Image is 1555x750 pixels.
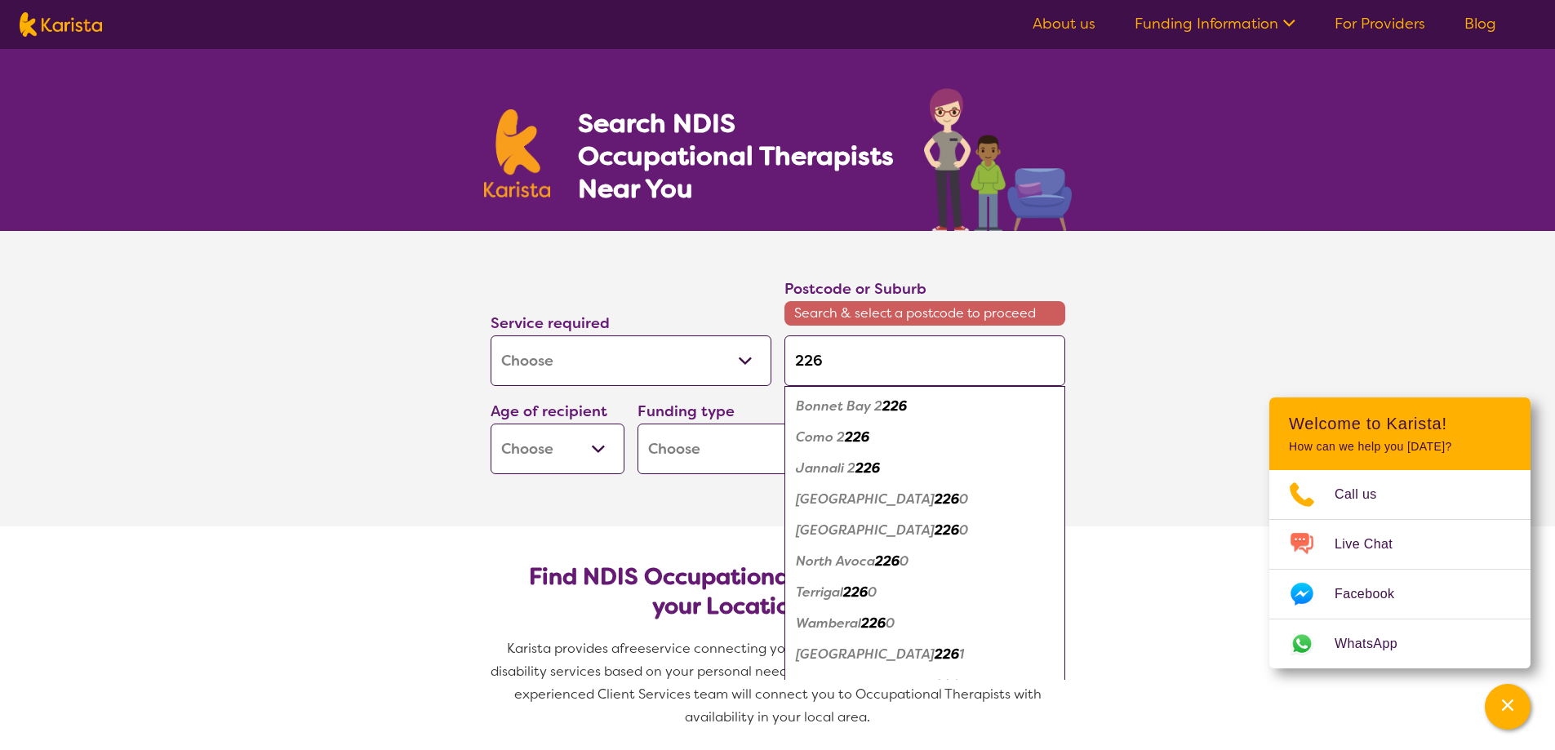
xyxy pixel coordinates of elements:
[1289,440,1511,454] p: How can we help you [DATE]?
[924,88,1072,231] img: occupational-therapy
[1335,532,1412,557] span: Live Chat
[1335,14,1425,33] a: For Providers
[935,521,959,539] em: 226
[882,397,907,415] em: 226
[793,577,1057,608] div: Terrigal 2260
[796,397,882,415] em: Bonnet Bay 2
[1033,14,1095,33] a: About us
[796,553,875,570] em: North Avoca
[959,646,964,663] em: 1
[784,335,1065,386] input: Type
[959,521,968,539] em: 0
[796,490,935,508] em: [GEOGRAPHIC_DATA]
[484,109,551,197] img: Karista logo
[1269,619,1531,668] a: Web link opens in a new tab.
[935,646,959,663] em: 226
[796,615,861,632] em: Wamberal
[935,677,959,694] em: 226
[20,12,102,37] img: Karista logo
[843,584,868,601] em: 226
[1269,397,1531,668] div: Channel Menu
[796,428,845,446] em: Como 2
[796,459,855,477] em: Jannali 2
[793,484,1057,515] div: Erina Heights 2260
[861,615,886,632] em: 226
[855,459,880,477] em: 226
[784,279,926,299] label: Postcode or Suburb
[491,402,607,421] label: Age of recipient
[1269,470,1531,668] ul: Choose channel
[793,639,1057,670] div: Bateau Bay 2261
[504,562,1052,621] h2: Find NDIS Occupational Therapists based on your Location & Needs
[1335,482,1397,507] span: Call us
[1485,684,1531,730] button: Channel Menu
[868,584,877,601] em: 0
[784,301,1065,326] span: Search & select a postcode to proceed
[900,553,909,570] em: 0
[491,640,1069,726] span: service connecting you with Occupational Therapists and other disability services based on your p...
[793,546,1057,577] div: North Avoca 2260
[845,428,869,446] em: 226
[491,313,610,333] label: Service required
[793,453,1057,484] div: Jannali 2226
[620,640,646,657] span: free
[793,670,1057,701] div: Bay Village 2261
[1335,632,1417,656] span: WhatsApp
[1335,582,1414,606] span: Facebook
[959,677,964,694] em: 1
[886,615,895,632] em: 0
[796,646,935,663] em: [GEOGRAPHIC_DATA]
[793,391,1057,422] div: Bonnet Bay 2226
[959,490,968,508] em: 0
[796,584,843,601] em: Terrigal
[638,402,735,421] label: Funding type
[1289,414,1511,433] h2: Welcome to Karista!
[935,490,959,508] em: 226
[1135,14,1295,33] a: Funding Information
[578,107,895,205] h1: Search NDIS Occupational Therapists Near You
[875,553,900,570] em: 226
[796,677,935,694] em: [GEOGRAPHIC_DATA]
[793,515,1057,546] div: Forresters Beach 2260
[793,422,1057,453] div: Como 2226
[796,521,935,539] em: [GEOGRAPHIC_DATA]
[793,608,1057,639] div: Wamberal 2260
[1464,14,1496,33] a: Blog
[507,640,620,657] span: Karista provides a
